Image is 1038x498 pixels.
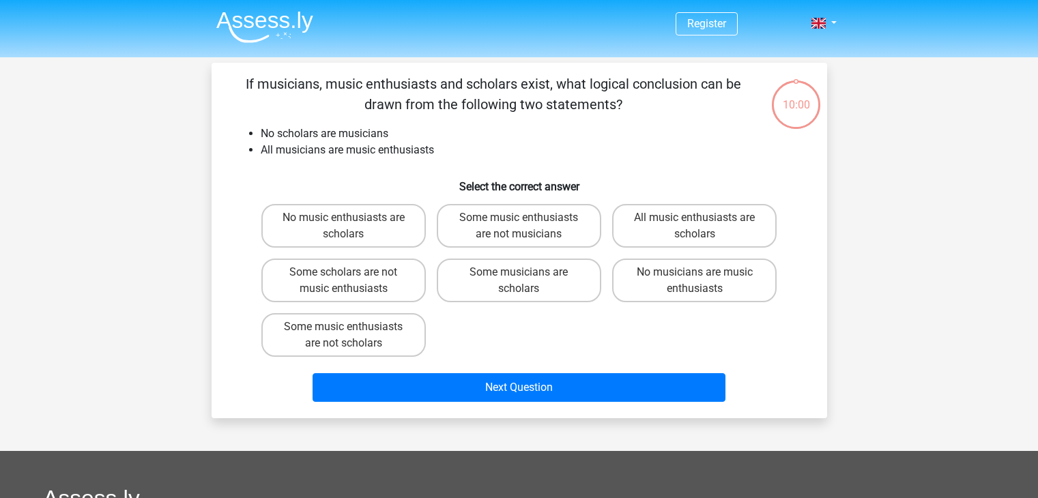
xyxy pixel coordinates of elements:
[261,126,805,142] li: No scholars are musicians
[261,259,426,302] label: Some scholars are not music enthusiasts
[233,74,754,115] p: If musicians, music enthusiasts and scholars exist, what logical conclusion can be drawn from the...
[612,259,777,302] label: No musicians are music enthusiasts
[437,204,601,248] label: Some music enthusiasts are not musicians
[261,313,426,357] label: Some music enthusiasts are not scholars
[770,79,822,113] div: 10:00
[261,142,805,158] li: All musicians are music enthusiasts
[216,11,313,43] img: Assessly
[612,204,777,248] label: All music enthusiasts are scholars
[233,169,805,193] h6: Select the correct answer
[313,373,725,402] button: Next Question
[687,17,726,30] a: Register
[261,204,426,248] label: No music enthusiasts are scholars
[437,259,601,302] label: Some musicians are scholars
